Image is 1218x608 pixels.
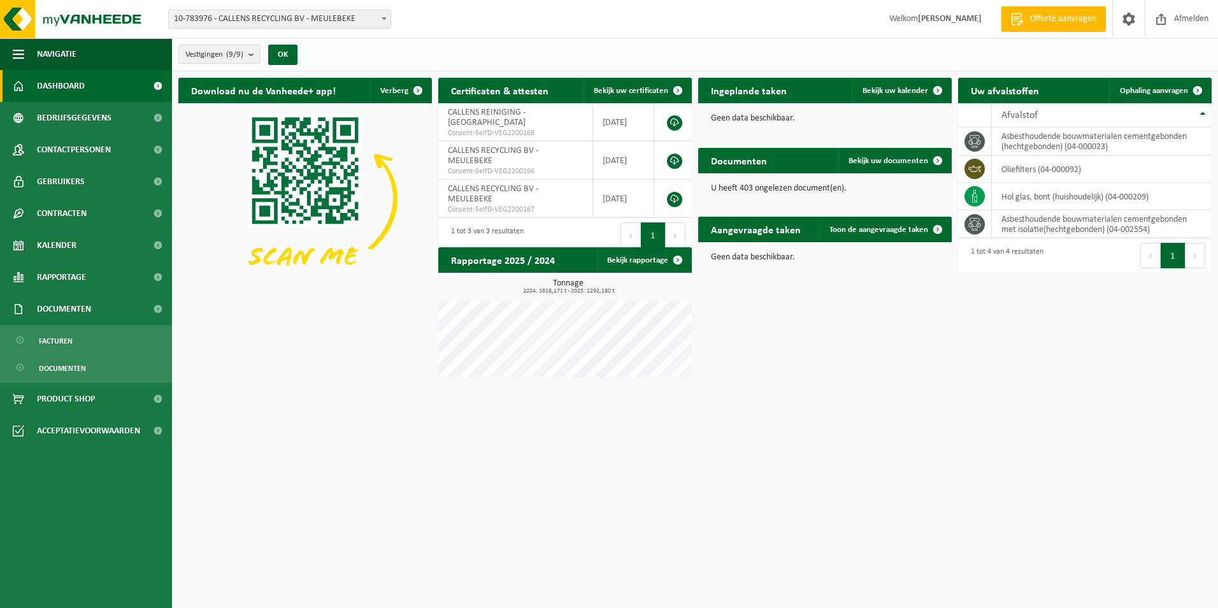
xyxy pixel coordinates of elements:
span: Product Shop [37,383,95,415]
span: Bekijk uw kalender [863,87,928,95]
td: asbesthoudende bouwmaterialen cementgebonden (hechtgebonden) (04-000023) [992,127,1212,156]
span: Consent-SelfD-VEG2200168 [448,128,583,138]
span: Documenten [37,293,91,325]
span: Documenten [39,356,86,380]
button: Next [666,222,685,248]
span: Bekijk uw certificaten [594,87,668,95]
span: CALLENS RECYCLING BV - MEULEBEKE [448,146,538,166]
span: Contactpersonen [37,134,111,166]
td: asbesthoudende bouwmaterialen cementgebonden met isolatie(hechtgebonden) (04-002554) [992,210,1212,238]
span: Offerte aanvragen [1027,13,1100,25]
td: hol glas, bont (huishoudelijk) (04-000209) [992,183,1212,210]
span: Bedrijfsgegevens [37,102,111,134]
button: 1 [1161,243,1186,268]
span: 10-783976 - CALLENS RECYCLING BV - MEULEBEKE [169,10,390,28]
h2: Uw afvalstoffen [958,78,1052,103]
span: Kalender [37,229,76,261]
span: Rapportage [37,261,86,293]
button: 1 [641,222,666,248]
h2: Download nu de Vanheede+ app! [178,78,348,103]
h2: Certificaten & attesten [438,78,561,103]
span: Navigatie [37,38,76,70]
span: Consent-SelfD-VEG2200166 [448,166,583,177]
span: Afvalstof [1001,110,1038,120]
button: Vestigingen(9/9) [178,45,261,64]
span: 2024: 1618,171 t - 2025: 1292,180 t [445,288,692,294]
td: [DATE] [593,141,654,180]
p: Geen data beschikbaar. [711,114,939,123]
span: CALLENS RECYCLING BV - MEULEBEKE [448,184,538,204]
h2: Ingeplande taken [698,78,799,103]
a: Facturen [3,328,169,352]
img: Download de VHEPlus App [178,103,432,294]
a: Bekijk uw documenten [838,148,950,173]
span: Vestigingen [185,45,243,64]
a: Ophaling aanvragen [1110,78,1210,103]
span: Acceptatievoorwaarden [37,415,140,447]
h2: Rapportage 2025 / 2024 [438,247,568,272]
button: Verberg [370,78,431,103]
h2: Documenten [698,148,780,173]
span: Verberg [380,87,408,95]
a: Documenten [3,356,169,380]
button: OK [268,45,297,65]
a: Bekijk uw certificaten [584,78,691,103]
span: CALLENS REINIGING - [GEOGRAPHIC_DATA] [448,108,526,127]
span: Consent-SelfD-VEG2200167 [448,205,583,215]
span: Bekijk uw documenten [849,157,928,165]
strong: [PERSON_NAME] [918,14,982,24]
h2: Aangevraagde taken [698,217,813,242]
button: Previous [620,222,641,248]
td: [DATE] [593,180,654,218]
a: Bekijk uw kalender [852,78,950,103]
h3: Tonnage [445,279,692,294]
a: Toon de aangevraagde taken [819,217,950,242]
span: Contracten [37,198,87,229]
a: Bekijk rapportage [597,247,691,273]
a: Offerte aanvragen [1001,6,1106,32]
span: Dashboard [37,70,85,102]
span: Ophaling aanvragen [1120,87,1188,95]
p: U heeft 403 ongelezen document(en). [711,184,939,193]
div: 1 tot 4 van 4 resultaten [964,242,1043,270]
button: Next [1186,243,1205,268]
button: Previous [1140,243,1161,268]
span: Gebruikers [37,166,85,198]
span: Facturen [39,329,73,353]
td: [DATE] [593,103,654,141]
span: 10-783976 - CALLENS RECYCLING BV - MEULEBEKE [168,10,391,29]
span: Toon de aangevraagde taken [829,226,928,234]
div: 1 tot 3 van 3 resultaten [445,221,524,249]
td: oliefilters (04-000092) [992,156,1212,183]
count: (9/9) [226,50,243,59]
p: Geen data beschikbaar. [711,253,939,262]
